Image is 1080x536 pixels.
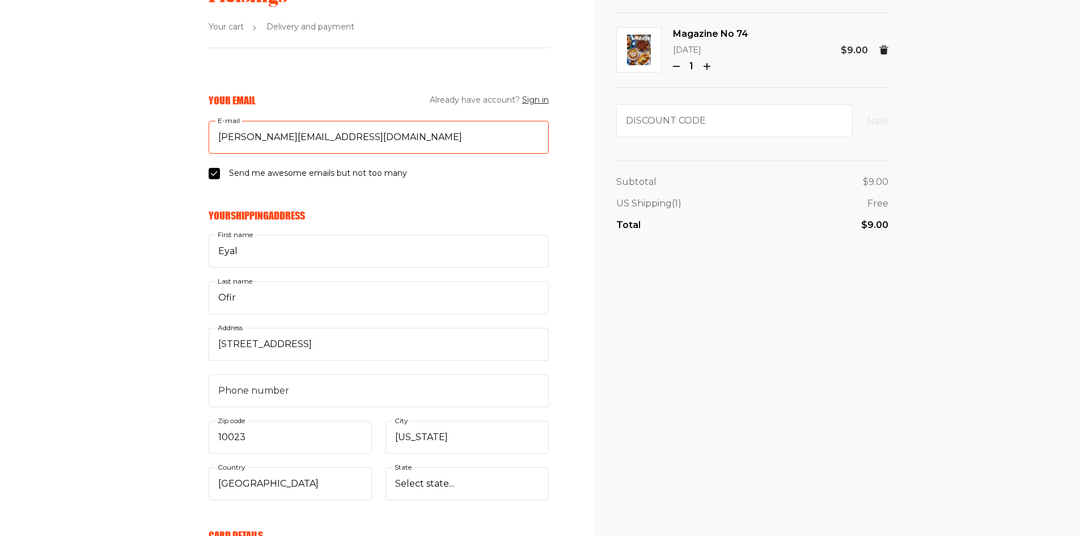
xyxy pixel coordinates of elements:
button: Apply [866,114,888,128]
p: $9.00 [841,43,868,58]
button: Sign in [522,94,549,107]
label: Address [215,322,245,334]
label: First name [215,229,255,241]
h6: Your Email [209,94,256,107]
label: E-mail [215,115,242,127]
label: City [392,415,410,427]
input: Zip code [209,421,372,454]
h6: Your Shipping Address [209,209,549,222]
span: Already have account? [430,94,549,107]
span: Your cart [209,20,244,34]
p: 1 [684,59,699,74]
label: Last name [215,275,255,288]
input: Phone number [209,374,549,407]
input: Last name [209,281,549,314]
p: Subtotal [616,175,657,189]
select: Country [209,467,372,500]
span: Send me awesome emails but not too many [229,167,407,180]
p: Free [867,196,888,211]
p: $9.00 [861,218,888,233]
input: E-mail [209,121,549,154]
label: Country [215,461,248,474]
input: Discount code [616,104,853,137]
p: US Shipping (1) [616,196,681,211]
p: [DATE] [673,44,748,57]
p: Total [616,218,641,233]
label: Zip code [215,415,247,427]
span: Magazine No 74 [673,27,748,41]
input: Address [209,328,549,361]
span: Delivery and payment [266,20,354,34]
select: State [386,467,549,500]
p: $9.00 [863,175,888,189]
input: City [386,421,549,454]
input: First name [209,235,549,268]
label: State [392,461,414,474]
input: Send me awesome emails but not too many [209,168,220,179]
img: Magazine No 74 Image [627,35,651,65]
